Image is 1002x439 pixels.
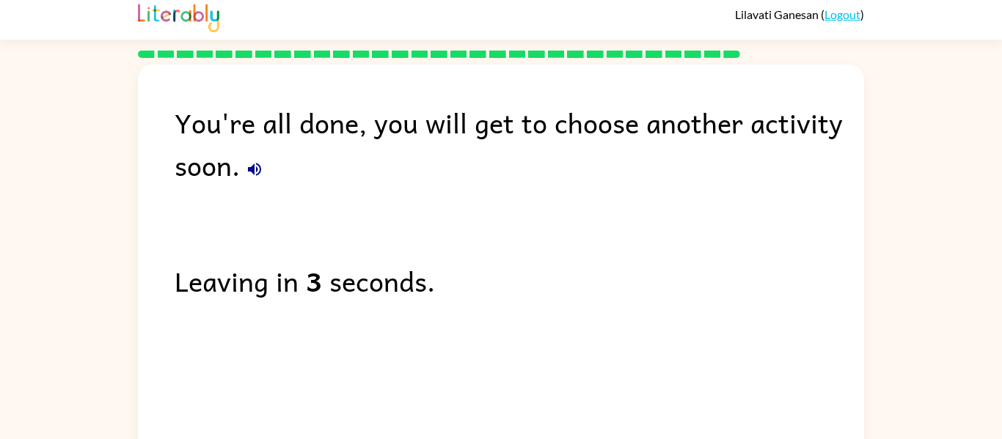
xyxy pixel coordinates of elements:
div: You're all done, you will get to choose another activity soon. [175,101,864,186]
div: Leaving in seconds. [175,259,864,302]
a: Logout [824,7,860,21]
span: Lilavati Ganesan [735,7,821,21]
b: 3 [306,259,322,302]
div: ( ) [735,7,864,21]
